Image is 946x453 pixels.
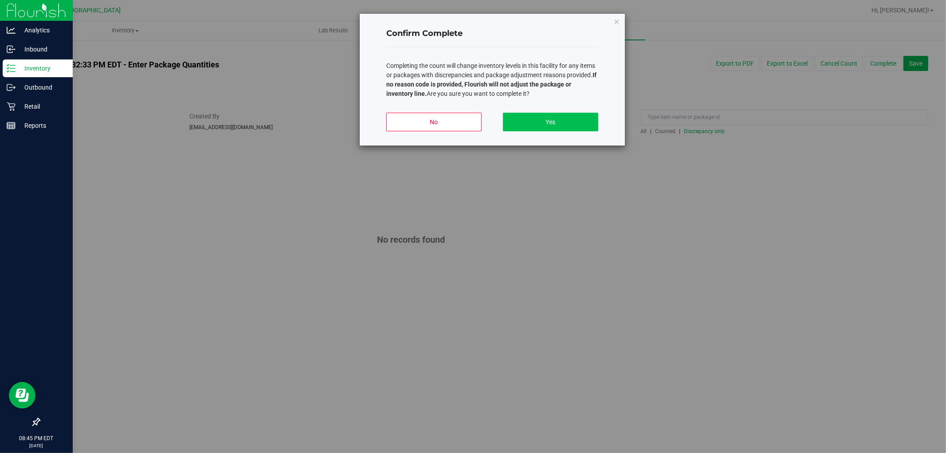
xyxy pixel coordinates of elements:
p: Inbound [16,44,69,55]
p: Reports [16,120,69,131]
p: 08:45 PM EDT [4,434,69,442]
button: No [386,113,482,131]
b: If no reason code is provided, Flourish will not adjust the package or inventory line. [386,71,597,97]
inline-svg: Inventory [7,64,16,73]
span: Completing the count will change inventory levels in this facility for any items or packages with... [386,62,597,97]
inline-svg: Outbound [7,83,16,92]
p: Inventory [16,63,69,74]
p: Outbound [16,82,69,93]
inline-svg: Analytics [7,26,16,35]
inline-svg: Reports [7,121,16,130]
iframe: Resource center [9,382,35,409]
p: Analytics [16,25,69,35]
p: Retail [16,101,69,112]
inline-svg: Inbound [7,45,16,54]
inline-svg: Retail [7,102,16,111]
button: Yes [503,113,598,131]
h4: Confirm Complete [386,28,598,39]
p: [DATE] [4,442,69,449]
